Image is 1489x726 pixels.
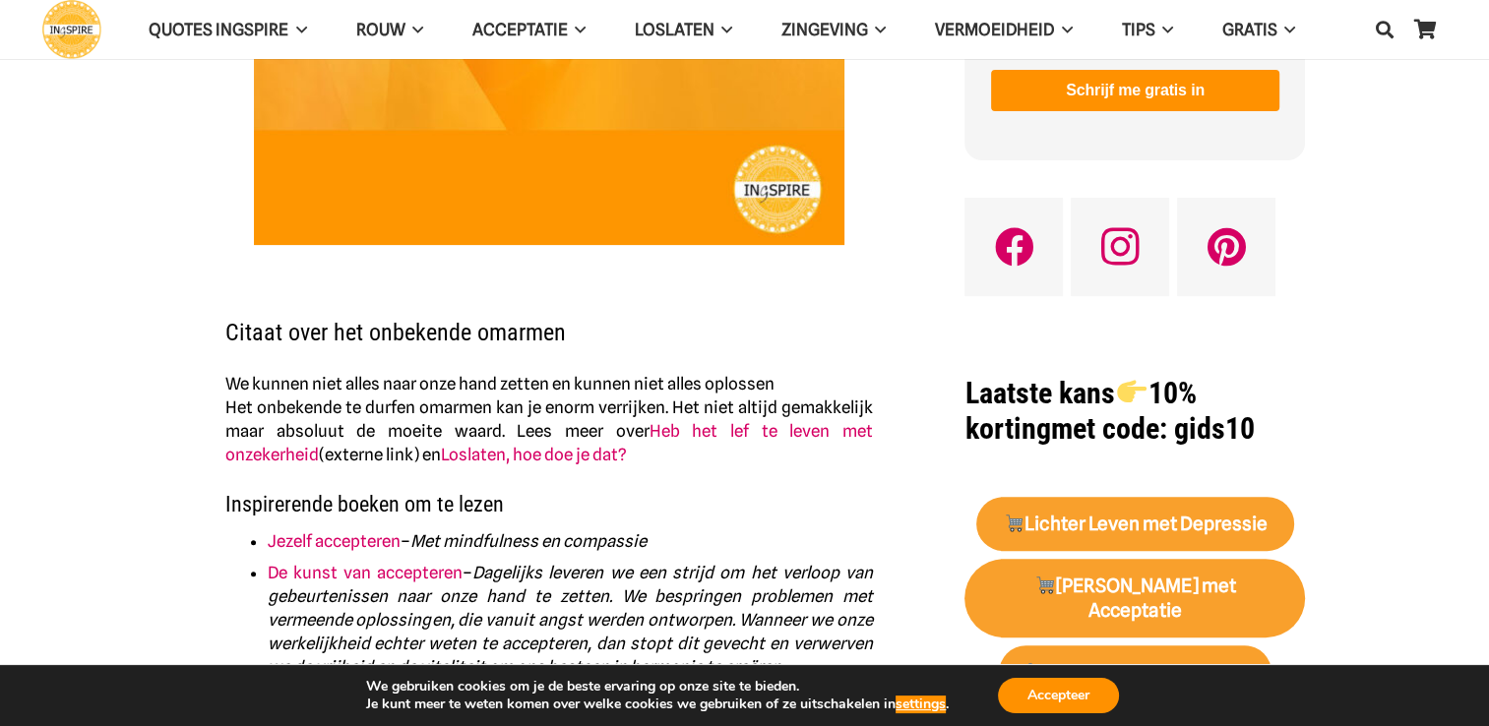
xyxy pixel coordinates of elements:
[268,529,873,553] li: –
[635,20,714,39] span: Loslaten
[472,20,568,39] span: Acceptatie
[757,5,910,55] a: ZingevingZingeving Menu
[976,497,1294,551] a: 🛒Lichter Leven met Depressie
[1365,5,1404,54] a: Zoeken
[268,561,873,679] li: –
[1005,514,1024,532] img: 🛒
[1096,5,1197,55] a: TIPSTIPS Menu
[441,445,627,464] a: Loslaten, hoe doe je dat?
[410,531,647,551] em: Met mindfulness en compassie
[964,376,1196,446] strong: Laatste kans 10% korting
[366,696,949,713] p: Je kunt meer te weten komen over welke cookies we gebruiken of ze uitschakelen in .
[714,5,732,54] span: Loslaten Menu
[1004,513,1268,535] strong: Lichter Leven met Depressie
[1222,20,1277,39] span: GRATIS
[1154,5,1172,54] span: TIPS Menu
[896,696,946,713] button: settings
[610,5,757,55] a: LoslatenLoslaten Menu
[268,563,874,677] em: Dagelijks leveren we een strijd om het verloop van gebeurtenissen naar onze hand te zetten. We be...
[1121,20,1154,39] span: TIPS
[225,293,873,346] h2: Citaat over het onbekende omarmen
[1035,575,1054,594] img: 🛒
[999,645,1272,699] a: 🛒Bouwstenen Zingeving
[1071,198,1169,296] a: Instagram
[1117,377,1147,406] img: 👉
[149,20,288,39] span: QUOTES INGSPIRE
[568,5,586,54] span: Acceptatie Menu
[1026,661,1245,684] strong: Bouwstenen Zingeving
[910,5,1096,55] a: VERMOEIDHEIDVERMOEIDHEID Menu
[964,198,1063,296] a: Facebook
[268,531,401,551] a: Jezelf accepteren
[268,563,464,582] a: De kunst van accepteren
[225,372,873,466] p: We kunnen niet alles naar onze hand zetten en kunnen niet alles oplossen Het onbekende te durfen ...
[781,20,868,39] span: Zingeving
[935,20,1054,39] span: VERMOEIDHEID
[964,376,1305,447] h1: met code: gids10
[991,70,1279,111] button: Schrijf me gratis in
[124,5,331,55] a: QUOTES INGSPIREQUOTES INGSPIRE Menu
[448,5,610,55] a: AcceptatieAcceptatie Menu
[1034,575,1236,622] strong: [PERSON_NAME] met Acceptatie
[1177,198,1275,296] a: Pinterest
[1027,662,1046,681] img: 🛒
[288,5,306,54] span: QUOTES INGSPIRE Menu
[366,678,949,696] p: We gebruiken cookies om je de beste ervaring op onze site te bieden.
[1277,5,1295,54] span: GRATIS Menu
[1198,5,1320,55] a: GRATISGRATIS Menu
[331,5,447,55] a: ROUWROUW Menu
[225,491,873,529] h3: Inspirerende boeken om te lezen
[868,5,886,54] span: Zingeving Menu
[1054,5,1072,54] span: VERMOEIDHEID Menu
[998,678,1119,713] button: Accepteer
[404,5,422,54] span: ROUW Menu
[964,559,1305,637] a: 🛒[PERSON_NAME] met Acceptatie
[355,20,404,39] span: ROUW
[225,421,873,464] a: Heb het lef te leven met onzekerheid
